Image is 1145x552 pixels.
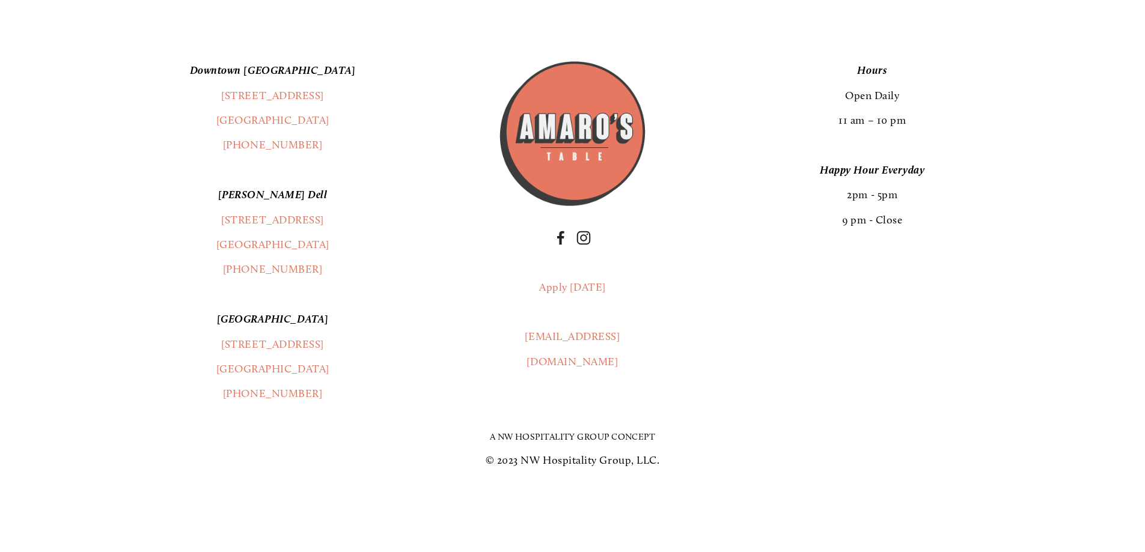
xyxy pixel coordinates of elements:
img: Amaros_Logo.png [497,58,648,209]
a: [PHONE_NUMBER] [223,387,323,400]
a: Apply [DATE] [539,281,605,294]
a: A NW Hospitality Group Concept [490,431,656,442]
em: [GEOGRAPHIC_DATA] [217,312,329,326]
p: © 2023 NW Hospitality Group, LLC. [69,448,1076,473]
em: Happy Hour Everyday [820,163,924,177]
a: [GEOGRAPHIC_DATA] [216,238,329,251]
a: [GEOGRAPHIC_DATA] [216,114,329,127]
a: [STREET_ADDRESS] [221,89,324,102]
a: [STREET_ADDRESS][GEOGRAPHIC_DATA] [216,338,329,375]
a: [STREET_ADDRESS] [221,213,324,226]
a: Instagram [576,231,591,245]
a: [PHONE_NUMBER] [223,138,323,151]
a: [EMAIL_ADDRESS][DOMAIN_NAME] [525,330,620,368]
a: [PHONE_NUMBER] [223,262,323,276]
p: 2pm - 5pm 9 pm - Close [668,158,1076,232]
em: [PERSON_NAME] Dell [218,188,328,201]
a: Facebook [554,231,568,245]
